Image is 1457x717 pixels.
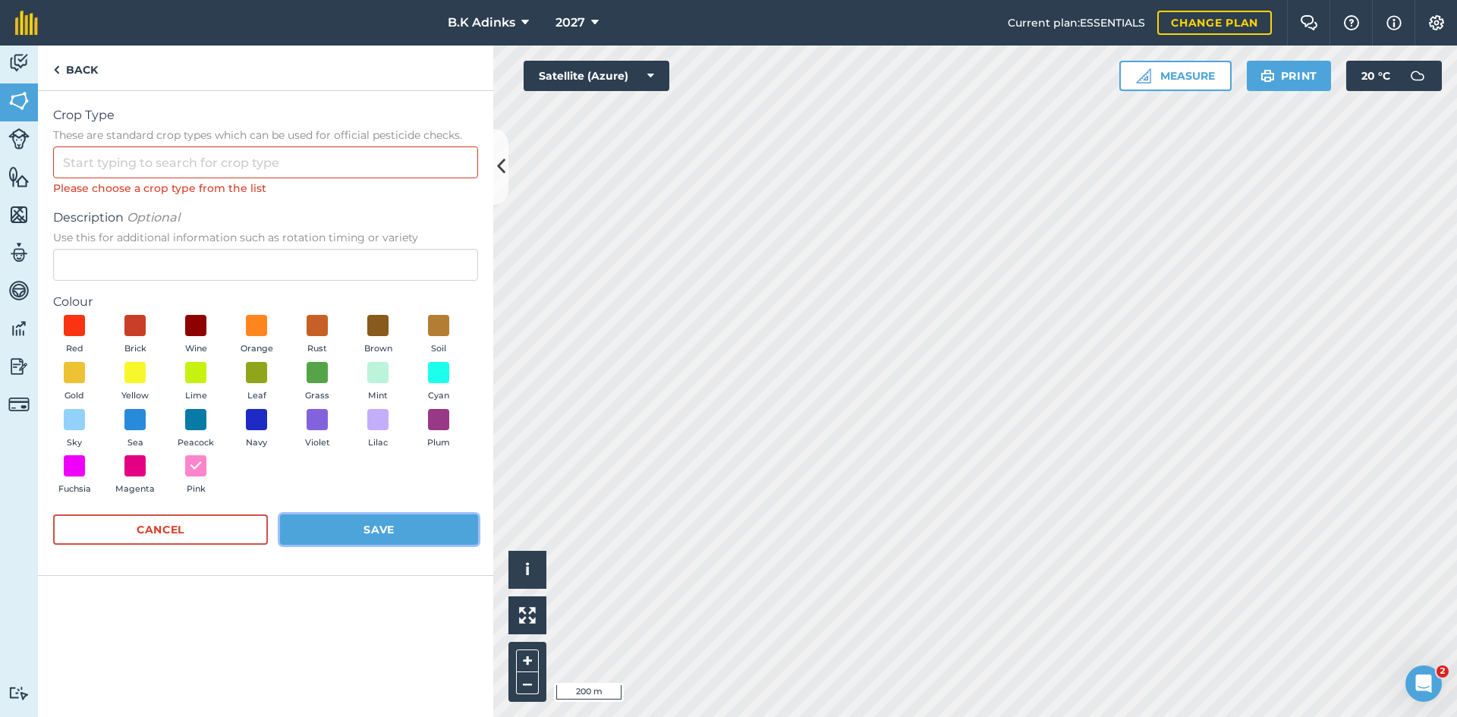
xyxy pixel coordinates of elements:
span: Leaf [247,389,266,403]
button: Plum [417,409,460,450]
span: 2 [1437,665,1449,678]
button: Save [280,514,478,545]
button: Brick [114,315,156,356]
img: svg+xml;base64,PD94bWwgdmVyc2lvbj0iMS4wIiBlbmNvZGluZz0idXRmLTgiPz4KPCEtLSBHZW5lcmF0b3I6IEFkb2JlIE... [1402,61,1433,91]
span: Wine [185,342,207,356]
button: Grass [296,362,338,403]
img: svg+xml;base64,PHN2ZyB4bWxucz0iaHR0cDovL3d3dy53My5vcmcvMjAwMC9zdmciIHdpZHRoPSI1NiIgaGVpZ2h0PSI2MC... [8,165,30,188]
span: B.K Adinks [448,14,515,32]
img: svg+xml;base64,PHN2ZyB4bWxucz0iaHR0cDovL3d3dy53My5vcmcvMjAwMC9zdmciIHdpZHRoPSIxOSIgaGVpZ2h0PSIyNC... [1260,67,1275,85]
img: fieldmargin Logo [15,11,38,35]
a: Change plan [1157,11,1272,35]
button: 20 °C [1346,61,1442,91]
span: Yellow [121,389,149,403]
button: Lime [175,362,217,403]
span: Use this for additional information such as rotation timing or variety [53,230,478,245]
img: Ruler icon [1136,68,1151,83]
button: Orange [235,315,278,356]
span: 20 ° C [1361,61,1390,91]
img: svg+xml;base64,PD94bWwgdmVyc2lvbj0iMS4wIiBlbmNvZGluZz0idXRmLTgiPz4KPCEtLSBHZW5lcmF0b3I6IEFkb2JlIE... [8,241,30,264]
span: Brick [124,342,146,356]
button: Cancel [53,514,268,545]
button: Red [53,315,96,356]
img: svg+xml;base64,PD94bWwgdmVyc2lvbj0iMS4wIiBlbmNvZGluZz0idXRmLTgiPz4KPCEtLSBHZW5lcmF0b3I6IEFkb2JlIE... [8,128,30,149]
span: Fuchsia [58,483,91,496]
button: Sky [53,409,96,450]
span: Navy [246,436,267,450]
span: Plum [427,436,450,450]
button: Yellow [114,362,156,403]
img: svg+xml;base64,PD94bWwgdmVyc2lvbj0iMS4wIiBlbmNvZGluZz0idXRmLTgiPz4KPCEtLSBHZW5lcmF0b3I6IEFkb2JlIE... [8,279,30,302]
span: Mint [368,389,388,403]
span: Violet [305,436,330,450]
button: Leaf [235,362,278,403]
button: Pink [175,455,217,496]
img: svg+xml;base64,PHN2ZyB4bWxucz0iaHR0cDovL3d3dy53My5vcmcvMjAwMC9zdmciIHdpZHRoPSI1NiIgaGVpZ2h0PSI2MC... [8,90,30,112]
button: Violet [296,409,338,450]
span: 2027 [555,14,585,32]
img: svg+xml;base64,PD94bWwgdmVyc2lvbj0iMS4wIiBlbmNvZGluZz0idXRmLTgiPz4KPCEtLSBHZW5lcmF0b3I6IEFkb2JlIE... [8,355,30,378]
img: svg+xml;base64,PHN2ZyB4bWxucz0iaHR0cDovL3d3dy53My5vcmcvMjAwMC9zdmciIHdpZHRoPSI5IiBoZWlnaHQ9IjI0Ii... [53,61,60,79]
button: Cyan [417,362,460,403]
iframe: Intercom live chat [1405,665,1442,702]
span: Sky [67,436,82,450]
span: Brown [364,342,392,356]
span: Description [53,209,478,227]
span: Magenta [115,483,155,496]
span: Rust [307,342,327,356]
button: Navy [235,409,278,450]
button: Soil [417,315,460,356]
button: Print [1247,61,1332,91]
button: Lilac [357,409,399,450]
button: Measure [1119,61,1232,91]
button: Mint [357,362,399,403]
button: Fuchsia [53,455,96,496]
span: These are standard crop types which can be used for official pesticide checks. [53,127,478,143]
img: svg+xml;base64,PD94bWwgdmVyc2lvbj0iMS4wIiBlbmNvZGluZz0idXRmLTgiPz4KPCEtLSBHZW5lcmF0b3I6IEFkb2JlIE... [8,686,30,700]
button: Brown [357,315,399,356]
button: Gold [53,362,96,403]
button: Rust [296,315,338,356]
button: + [516,649,539,672]
img: Two speech bubbles overlapping with the left bubble in the forefront [1300,15,1318,30]
span: Current plan : ESSENTIALS [1008,14,1145,31]
img: svg+xml;base64,PHN2ZyB4bWxucz0iaHR0cDovL3d3dy53My5vcmcvMjAwMC9zdmciIHdpZHRoPSI1NiIgaGVpZ2h0PSI2MC... [8,203,30,226]
button: Satellite (Azure) [524,61,669,91]
img: A question mark icon [1342,15,1361,30]
span: Red [66,342,83,356]
input: Start typing to search for crop type [53,146,478,178]
span: Lime [185,389,207,403]
img: svg+xml;base64,PD94bWwgdmVyc2lvbj0iMS4wIiBlbmNvZGluZz0idXRmLTgiPz4KPCEtLSBHZW5lcmF0b3I6IEFkb2JlIE... [8,394,30,415]
a: Back [38,46,113,90]
img: Four arrows, one pointing top left, one top right, one bottom right and the last bottom left [519,607,536,624]
button: Magenta [114,455,156,496]
span: Sea [127,436,143,450]
label: Colour [53,293,478,311]
img: svg+xml;base64,PHN2ZyB4bWxucz0iaHR0cDovL3d3dy53My5vcmcvMjAwMC9zdmciIHdpZHRoPSIxOCIgaGVpZ2h0PSIyNC... [189,457,203,475]
button: Sea [114,409,156,450]
button: Peacock [175,409,217,450]
span: Gold [65,389,84,403]
span: Orange [241,342,273,356]
span: Pink [187,483,206,496]
span: Crop Type [53,106,478,124]
span: Soil [431,342,446,356]
em: Optional [127,210,180,225]
button: i [508,551,546,589]
button: Wine [175,315,217,356]
span: i [525,560,530,579]
span: Grass [305,389,329,403]
div: Please choose a crop type from the list [53,180,478,197]
img: svg+xml;base64,PD94bWwgdmVyc2lvbj0iMS4wIiBlbmNvZGluZz0idXRmLTgiPz4KPCEtLSBHZW5lcmF0b3I6IEFkb2JlIE... [8,52,30,74]
span: Cyan [428,389,449,403]
span: Peacock [178,436,214,450]
button: – [516,672,539,694]
img: svg+xml;base64,PD94bWwgdmVyc2lvbj0iMS4wIiBlbmNvZGluZz0idXRmLTgiPz4KPCEtLSBHZW5lcmF0b3I6IEFkb2JlIE... [8,317,30,340]
span: Lilac [368,436,388,450]
img: A cog icon [1427,15,1446,30]
img: svg+xml;base64,PHN2ZyB4bWxucz0iaHR0cDovL3d3dy53My5vcmcvMjAwMC9zdmciIHdpZHRoPSIxNyIgaGVpZ2h0PSIxNy... [1386,14,1402,32]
